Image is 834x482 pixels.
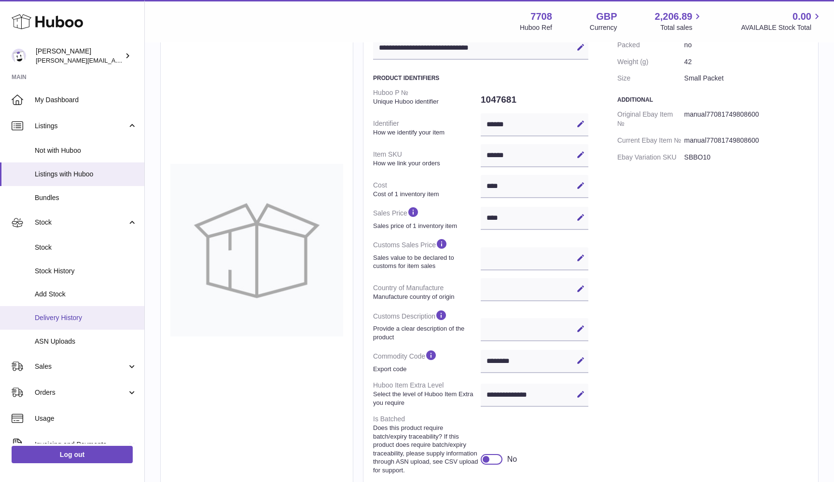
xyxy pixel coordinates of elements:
[373,254,478,270] strong: Sales value to be declared to customs for item sales
[170,164,343,336] img: no-photo-large.jpg
[36,47,123,65] div: [PERSON_NAME]
[373,324,478,341] strong: Provide a clear description of the product
[373,115,481,140] dt: Identifier
[35,146,137,155] span: Not with Huboo
[684,132,808,149] dd: manual77081749808600
[617,149,684,166] dt: Ebay Variation SKU
[684,70,808,87] dd: Small Packet
[373,128,478,137] strong: How we identify your item
[35,313,137,322] span: Delivery History
[373,177,481,202] dt: Cost
[684,149,808,166] dd: SBBO10
[660,23,703,32] span: Total sales
[684,37,808,54] dd: no
[373,202,481,234] dt: Sales Price
[35,267,137,276] span: Stock History
[617,37,684,54] dt: Packed
[373,84,481,109] dt: Huboo P №
[12,446,133,463] a: Log out
[373,280,481,305] dt: Country of Manufacture
[684,54,808,70] dd: 42
[373,159,478,168] strong: How we link your orders
[35,243,137,252] span: Stock
[655,10,704,32] a: 2,206.89 Total sales
[507,454,517,465] div: No
[590,23,617,32] div: Currency
[373,222,478,230] strong: Sales price of 1 inventory item
[373,424,478,474] strong: Does this product require batch/expiry traceability? If this product does require batch/expiry tr...
[373,293,478,301] strong: Manufacture country of origin
[373,146,481,171] dt: Item SKU
[596,10,617,23] strong: GBP
[373,345,481,377] dt: Commodity Code
[617,70,684,87] dt: Size
[35,218,127,227] span: Stock
[35,170,137,179] span: Listings with Huboo
[35,121,127,131] span: Listings
[35,290,137,299] span: Add Stock
[373,234,481,274] dt: Customs Sales Price
[35,440,127,449] span: Invoicing and Payments
[617,54,684,70] dt: Weight (g)
[373,365,478,374] strong: Export code
[655,10,693,23] span: 2,206.89
[35,95,137,105] span: My Dashboard
[617,132,684,149] dt: Current Ebay Item №
[36,56,194,64] span: [PERSON_NAME][EMAIL_ADDRESS][DOMAIN_NAME]
[530,10,552,23] strong: 7708
[35,337,137,346] span: ASN Uploads
[373,190,478,199] strong: Cost of 1 inventory item
[35,388,127,397] span: Orders
[373,377,481,411] dt: Huboo Item Extra Level
[617,96,808,104] h3: Additional
[373,390,478,407] strong: Select the level of Huboo Item Extra you require
[35,414,137,423] span: Usage
[520,23,552,32] div: Huboo Ref
[481,90,588,110] dd: 1047681
[35,362,127,371] span: Sales
[617,106,684,132] dt: Original Ebay Item №
[373,411,481,478] dt: Is Batched
[35,193,137,202] span: Bundles
[373,305,481,345] dt: Customs Description
[684,106,808,132] dd: manual77081749808600
[741,23,822,32] span: AVAILABLE Stock Total
[373,74,588,82] h3: Product Identifiers
[12,49,26,63] img: victor@erbology.co
[792,10,811,23] span: 0.00
[741,10,822,32] a: 0.00 AVAILABLE Stock Total
[373,97,478,106] strong: Unique Huboo identifier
